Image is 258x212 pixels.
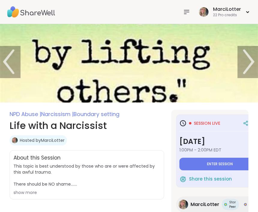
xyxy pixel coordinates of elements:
span: Enter session [207,162,233,166]
span: Share this session [189,176,232,183]
div: 22 Pro credits [213,13,241,18]
img: MarciLotter [12,137,18,143]
button: Share this session [179,173,232,185]
span: Star Host [248,200,257,209]
span: Star Peer [228,200,237,209]
img: MarciLotter [178,200,188,209]
span: MarciLotter [190,201,219,208]
a: Hosted byMarciLotter [20,137,64,143]
h2: About this Session [13,154,61,162]
span: This topic is best understood by those who are or were affected by this awful trauma. There shoul... [13,163,160,187]
img: ShareWell Logomark [179,175,187,183]
span: Session live [194,120,220,126]
img: ShareWell Nav Logo [7,1,55,22]
div: MarciLotter [213,6,241,13]
img: Star Host [244,203,247,206]
div: show more [13,190,160,196]
span: Boundary setting [73,110,119,118]
span: NPD Abuse | [10,110,41,118]
img: MarciLotter [199,7,208,17]
h1: Life with a Narcissist [10,118,164,133]
span: Narcissism | [41,110,73,118]
img: Star Peer [224,203,227,206]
